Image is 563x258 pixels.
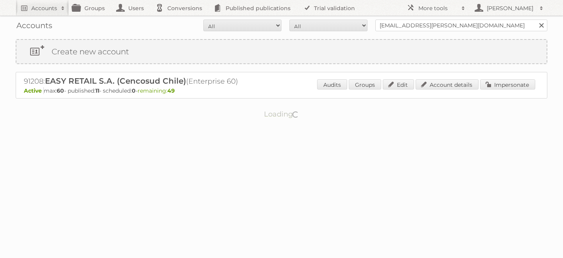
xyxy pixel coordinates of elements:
[24,87,44,94] span: Active
[57,87,64,94] strong: 60
[317,79,347,90] a: Audits
[138,87,175,94] span: remaining:
[349,79,381,90] a: Groups
[45,76,186,86] span: EASY RETAIL S.A. (Cencosud Chile)
[132,87,136,94] strong: 0
[239,106,324,122] p: Loading
[24,76,298,86] h2: 91208: (Enterprise 60)
[416,79,479,90] a: Account details
[383,79,414,90] a: Edit
[480,79,535,90] a: Impersonate
[24,87,539,94] p: max: - published: - scheduled: -
[418,4,457,12] h2: More tools
[95,87,99,94] strong: 11
[16,40,547,63] a: Create new account
[167,87,175,94] strong: 49
[31,4,57,12] h2: Accounts
[485,4,536,12] h2: [PERSON_NAME]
